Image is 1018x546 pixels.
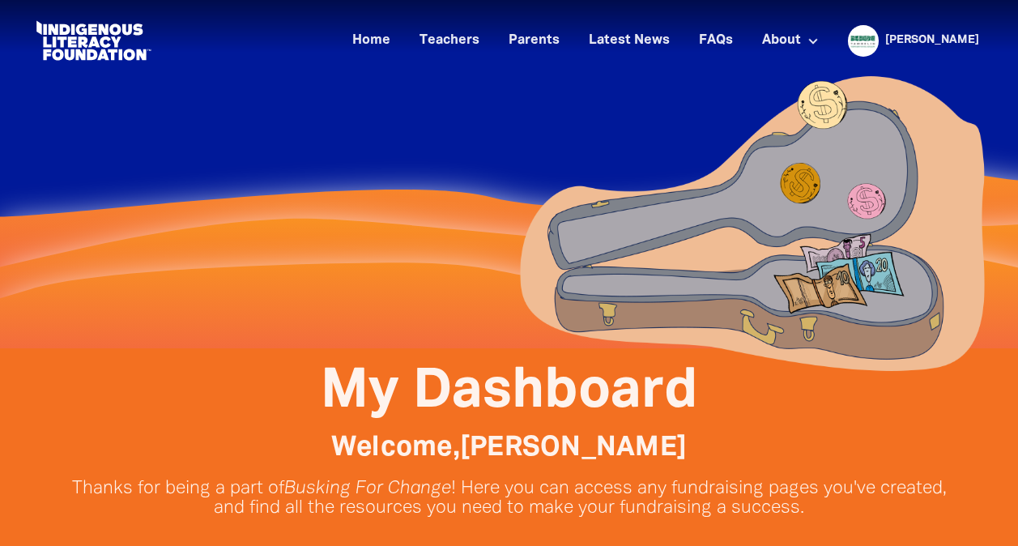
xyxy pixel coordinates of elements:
[331,436,687,461] span: Welcome, [PERSON_NAME]
[284,480,451,497] em: Busking For Change
[689,28,743,54] a: FAQs
[410,28,489,54] a: Teachers
[579,28,679,54] a: Latest News
[343,28,400,54] a: Home
[72,479,947,518] p: Thanks for being a part of ! Here you can access any fundraising pages you've created, and find a...
[321,367,698,417] span: My Dashboard
[499,28,569,54] a: Parents
[885,35,979,46] a: [PERSON_NAME]
[752,28,828,54] a: About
